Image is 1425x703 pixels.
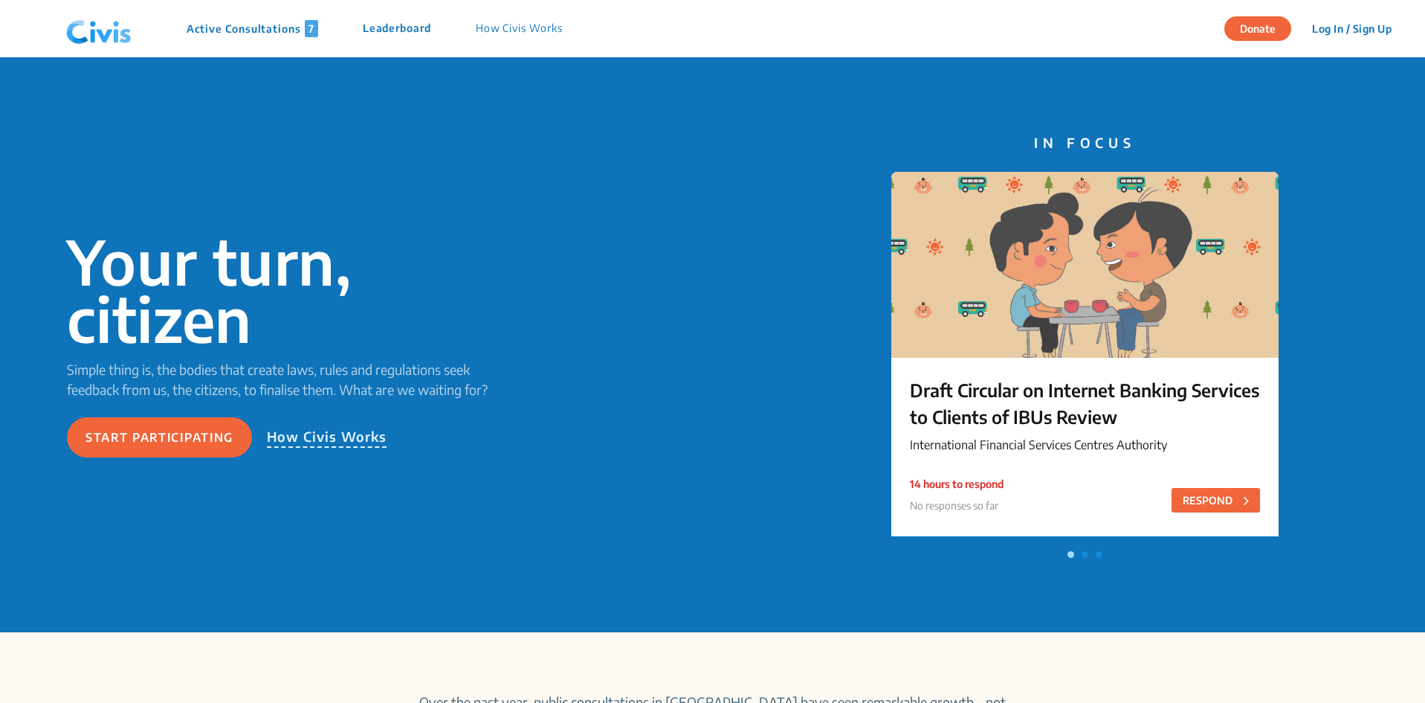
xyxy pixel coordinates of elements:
[891,172,1279,544] a: Draft Circular on Internet Banking Services to Clients of IBUs ReviewInternational Financial Serv...
[910,376,1260,430] p: Draft Circular on Internet Banking Services to Clients of IBUs Review
[910,499,998,512] span: No responses so far
[1224,20,1302,35] a: Donate
[476,20,563,37] p: How Civis Works
[60,7,138,51] img: navlogo.png
[67,233,519,347] p: Your turn, citizen
[1172,488,1260,513] button: RESPOND
[267,426,387,448] p: How Civis Works
[67,417,252,458] button: Start participating
[187,20,318,37] p: Active Consultations
[363,20,431,37] p: Leaderboard
[910,436,1260,454] p: International Financial Services Centres Authority
[891,132,1279,153] p: IN FOCUS
[1224,16,1291,41] button: Donate
[305,20,318,37] span: 7
[910,476,1004,492] p: 14 hours to respond
[1302,17,1401,40] button: Log In / Sign Up
[67,359,519,399] p: Simple thing is, the bodies that create laws, rules and regulations seek feedback from us, the ci...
